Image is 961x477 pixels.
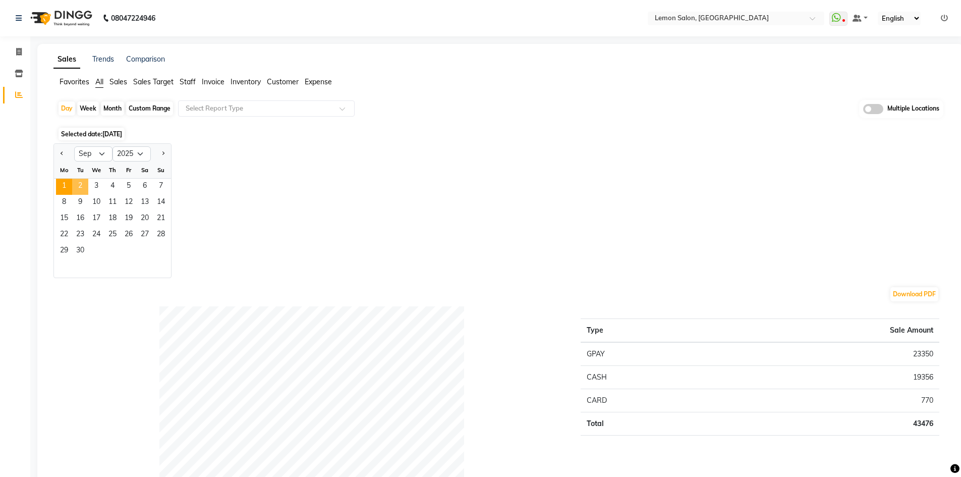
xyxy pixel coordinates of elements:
[121,227,137,243] span: 26
[72,179,88,195] div: Tuesday, September 2, 2025
[104,227,121,243] div: Thursday, September 25, 2025
[126,101,173,116] div: Custom Range
[305,77,332,86] span: Expense
[581,389,712,412] td: CARD
[77,101,99,116] div: Week
[72,243,88,259] div: Tuesday, September 30, 2025
[713,365,939,389] td: 19356
[88,179,104,195] span: 3
[713,319,939,342] th: Sale Amount
[104,179,121,195] span: 4
[137,179,153,195] div: Saturday, September 6, 2025
[231,77,261,86] span: Inventory
[890,287,938,301] button: Download PDF
[56,162,72,178] div: Mo
[153,195,169,211] div: Sunday, September 14, 2025
[56,243,72,259] span: 29
[713,389,939,412] td: 770
[72,227,88,243] span: 23
[137,211,153,227] span: 20
[56,195,72,211] div: Monday, September 8, 2025
[713,412,939,435] td: 43476
[56,211,72,227] div: Monday, September 15, 2025
[88,211,104,227] span: 17
[121,211,137,227] div: Friday, September 19, 2025
[153,211,169,227] span: 21
[72,195,88,211] span: 9
[53,50,80,69] a: Sales
[88,195,104,211] div: Wednesday, September 10, 2025
[137,227,153,243] div: Saturday, September 27, 2025
[59,101,75,116] div: Day
[137,195,153,211] span: 13
[887,104,939,114] span: Multiple Locations
[56,179,72,195] div: Monday, September 1, 2025
[72,243,88,259] span: 30
[121,162,137,178] div: Fr
[72,195,88,211] div: Tuesday, September 9, 2025
[104,211,121,227] span: 18
[153,195,169,211] span: 14
[92,55,114,64] a: Trends
[121,195,137,211] span: 12
[72,162,88,178] div: Tu
[126,55,165,64] a: Comparison
[581,365,712,389] td: CASH
[72,211,88,227] span: 16
[121,179,137,195] div: Friday, September 5, 2025
[88,195,104,211] span: 10
[267,77,299,86] span: Customer
[72,211,88,227] div: Tuesday, September 16, 2025
[202,77,224,86] span: Invoice
[58,146,66,162] button: Previous month
[109,77,127,86] span: Sales
[121,179,137,195] span: 5
[56,179,72,195] span: 1
[88,227,104,243] span: 24
[153,162,169,178] div: Su
[137,179,153,195] span: 6
[59,128,125,140] span: Selected date:
[104,179,121,195] div: Thursday, September 4, 2025
[153,227,169,243] span: 28
[72,179,88,195] span: 2
[60,77,89,86] span: Favorites
[26,4,95,32] img: logo
[153,179,169,195] span: 7
[121,211,137,227] span: 19
[137,162,153,178] div: Sa
[180,77,196,86] span: Staff
[153,179,169,195] div: Sunday, September 7, 2025
[56,195,72,211] span: 8
[56,243,72,259] div: Monday, September 29, 2025
[56,211,72,227] span: 15
[713,342,939,366] td: 23350
[88,227,104,243] div: Wednesday, September 24, 2025
[104,195,121,211] span: 11
[581,342,712,366] td: GPAY
[581,412,712,435] td: Total
[88,211,104,227] div: Wednesday, September 17, 2025
[111,4,155,32] b: 08047224946
[581,319,712,342] th: Type
[137,195,153,211] div: Saturday, September 13, 2025
[72,227,88,243] div: Tuesday, September 23, 2025
[56,227,72,243] div: Monday, September 22, 2025
[104,195,121,211] div: Thursday, September 11, 2025
[159,146,167,162] button: Next month
[56,227,72,243] span: 22
[137,227,153,243] span: 27
[133,77,174,86] span: Sales Target
[104,211,121,227] div: Thursday, September 18, 2025
[88,162,104,178] div: We
[112,146,151,162] select: Select year
[121,227,137,243] div: Friday, September 26, 2025
[121,195,137,211] div: Friday, September 12, 2025
[104,227,121,243] span: 25
[104,162,121,178] div: Th
[137,211,153,227] div: Saturday, September 20, 2025
[95,77,103,86] span: All
[88,179,104,195] div: Wednesday, September 3, 2025
[74,146,112,162] select: Select month
[153,227,169,243] div: Sunday, September 28, 2025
